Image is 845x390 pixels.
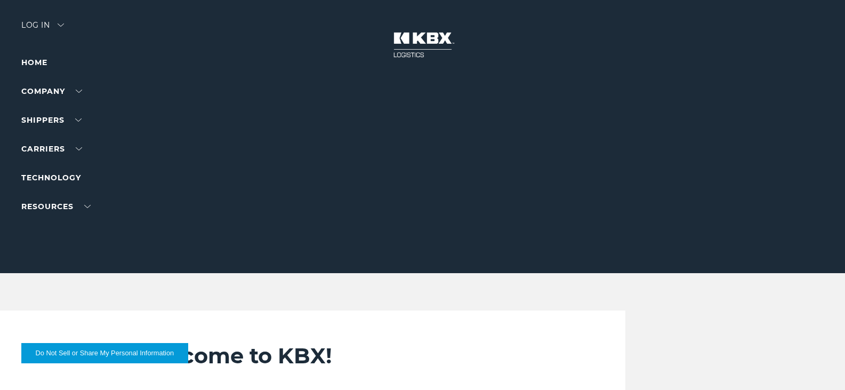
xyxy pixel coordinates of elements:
a: RESOURCES [21,202,91,211]
h2: Welcome to KBX! [138,343,594,369]
a: Home [21,58,47,67]
a: Company [21,86,82,96]
img: arrow [58,23,64,27]
div: Log in [21,21,64,37]
a: SHIPPERS [21,115,82,125]
img: kbx logo [383,21,463,68]
a: Technology [21,173,81,182]
button: Do Not Sell or Share My Personal Information [21,343,188,363]
a: Carriers [21,144,82,154]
